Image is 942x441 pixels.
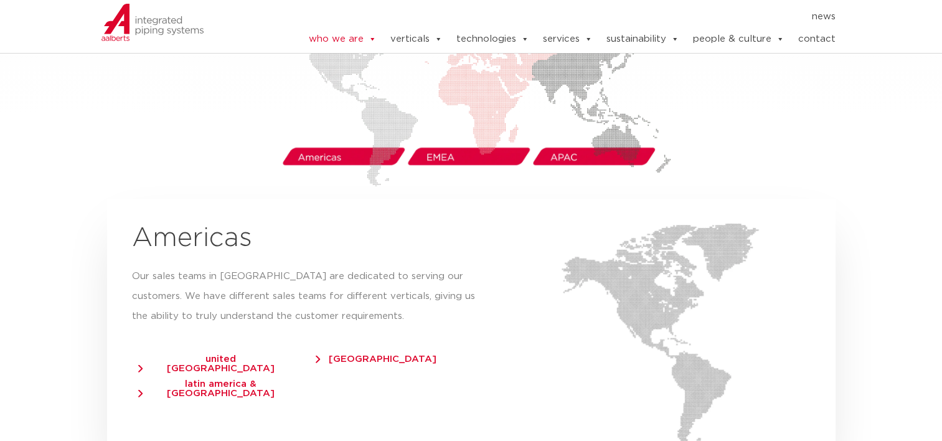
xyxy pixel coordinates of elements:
[390,27,442,52] a: verticals
[606,27,679,52] a: sustainability
[138,348,310,372] a: united [GEOGRAPHIC_DATA]
[138,354,291,372] span: united [GEOGRAPHIC_DATA]
[316,354,436,363] span: [GEOGRAPHIC_DATA]
[542,27,592,52] a: services
[692,27,784,52] a: people & culture
[308,27,376,52] a: who we are
[138,379,291,397] span: latin america & [GEOGRAPHIC_DATA]
[132,224,488,254] h2: Americas
[798,27,835,52] a: contact
[316,348,455,363] a: [GEOGRAPHIC_DATA]
[270,7,836,27] nav: Menu
[138,372,310,397] a: latin america & [GEOGRAPHIC_DATA]
[811,7,835,27] a: news
[132,266,488,326] p: Our sales teams in [GEOGRAPHIC_DATA] are dedicated to serving our customers. We have different sa...
[456,27,529,52] a: technologies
